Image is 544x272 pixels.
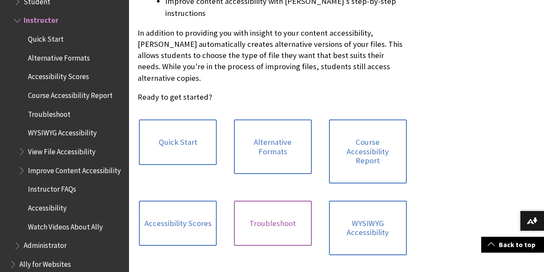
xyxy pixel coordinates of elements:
a: WYSIWYG Accessibility [329,201,407,255]
span: Alternative Formats [28,51,90,62]
span: Watch Videos About Ally [28,220,103,231]
p: Ready to get started? [138,92,408,103]
span: Troubleshoot [28,107,71,119]
p: In addition to providing you with insight to your content accessibility, [PERSON_NAME] automatica... [138,28,408,84]
a: Alternative Formats [234,119,312,174]
a: Accessibility Scores [139,201,217,246]
span: Quick Start [28,32,64,43]
span: Accessibility Scores [28,70,89,81]
a: Back to top [481,237,544,253]
span: Course Accessibility Report [28,88,113,100]
span: Instructor FAQs [28,182,76,194]
a: Course Accessibility Report [329,119,407,183]
a: Troubleshoot [234,201,312,246]
a: Quick Start [139,119,217,165]
span: Instructor [24,13,58,25]
span: Administrator [24,238,67,250]
span: WYSIWYG Accessibility [28,126,97,138]
span: Accessibility [28,201,67,212]
span: Ally for Websites [19,257,71,269]
span: Improve Content Accessibility [28,163,121,175]
span: View File Accessibility [28,144,95,156]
